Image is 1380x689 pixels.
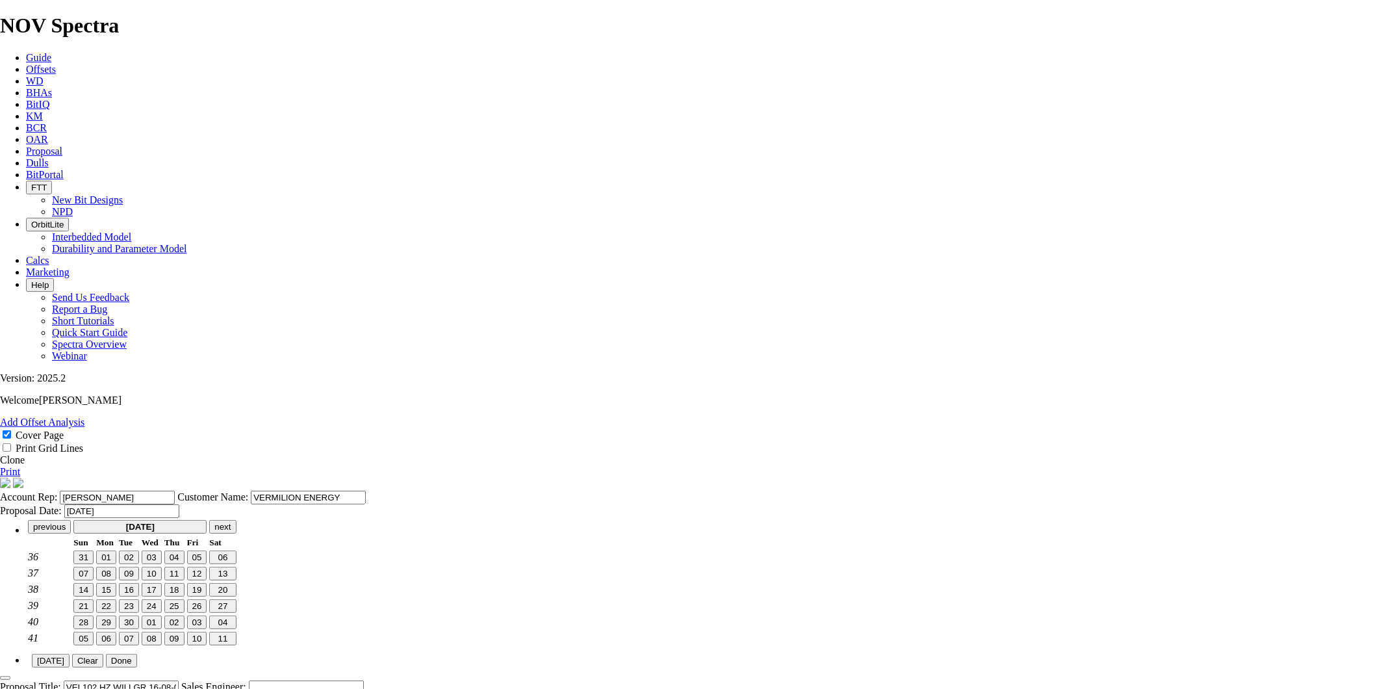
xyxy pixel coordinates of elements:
a: Short Tutorials [52,315,114,326]
span: [PERSON_NAME] [39,395,121,406]
button: [DATE] [32,654,70,668]
em: 36 [28,551,38,562]
a: Spectra Overview [52,339,127,350]
a: Offsets [26,64,56,75]
em: 38 [28,584,38,595]
span: 13 [218,569,228,578]
span: 26 [192,601,202,611]
button: Clear [72,654,103,668]
button: 24 [142,599,162,613]
span: BCR [26,122,47,133]
button: 03 [142,551,162,564]
button: 13 [209,567,236,580]
small: Saturday [209,538,222,547]
button: 21 [73,599,94,613]
a: NPD [52,206,73,217]
span: 04 [218,617,228,627]
label: Customer Name: [177,491,248,502]
span: 07 [124,634,134,643]
span: 06 [101,634,111,643]
button: 05 [73,632,94,645]
small: Thursday [164,538,180,547]
a: Send Us Feedback [52,292,129,303]
button: 22 [96,599,116,613]
button: 29 [96,616,116,629]
small: Monday [96,538,114,547]
small: Wednesday [142,538,159,547]
span: 30 [124,617,134,627]
span: 09 [124,569,134,578]
em: 37 [28,567,38,578]
label: Cover Page [16,430,64,441]
span: OrbitLite [31,220,64,229]
button: 08 [142,632,162,645]
button: 04 [164,551,185,564]
span: 09 [170,634,179,643]
span: 07 [79,569,88,578]
a: WD [26,75,44,86]
button: 20 [209,583,236,597]
button: 08 [96,567,116,580]
button: 25 [164,599,185,613]
a: Durability and Parameter Model [52,243,187,254]
a: BitIQ [26,99,49,110]
span: 05 [192,552,202,562]
button: 01 [96,551,116,564]
a: KM [26,110,43,122]
span: 02 [170,617,179,627]
a: OAR [26,134,48,145]
button: Done [106,654,137,668]
span: 25 [170,601,179,611]
span: 31 [79,552,88,562]
button: 23 [119,599,139,613]
a: BHAs [26,87,52,98]
span: 24 [147,601,157,611]
span: 21 [79,601,88,611]
button: 10 [142,567,162,580]
button: 02 [119,551,139,564]
span: 17 [147,585,157,595]
em: 39 [28,600,38,611]
a: BitPortal [26,169,64,180]
button: 03 [187,616,207,629]
span: 23 [124,601,134,611]
span: 11 [218,634,228,643]
span: 27 [218,601,228,611]
span: 29 [101,617,111,627]
button: 01 [142,616,162,629]
button: 15 [96,583,116,597]
button: FTT [26,181,52,194]
span: 06 [218,552,228,562]
span: 03 [192,617,202,627]
span: 10 [147,569,157,578]
button: 09 [119,567,139,580]
em: 40 [28,616,38,627]
span: Proposal [26,146,62,157]
a: Report a Bug [52,304,107,315]
button: 26 [187,599,207,613]
span: 16 [124,585,134,595]
button: 02 [164,616,185,629]
a: Interbedded Model [52,231,131,242]
a: Guide [26,52,51,63]
small: Friday [187,538,199,547]
span: 11 [170,569,179,578]
img: cover-graphic.e5199e77.png [13,478,23,488]
button: 07 [119,632,139,645]
span: 14 [79,585,88,595]
span: 10 [192,634,202,643]
button: 04 [209,616,236,629]
strong: [DATE] [126,522,155,532]
a: Dulls [26,157,49,168]
span: 22 [101,601,111,611]
button: previous [28,520,71,534]
a: Marketing [26,266,70,278]
em: 41 [28,632,38,643]
span: 28 [79,617,88,627]
button: 17 [142,583,162,597]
